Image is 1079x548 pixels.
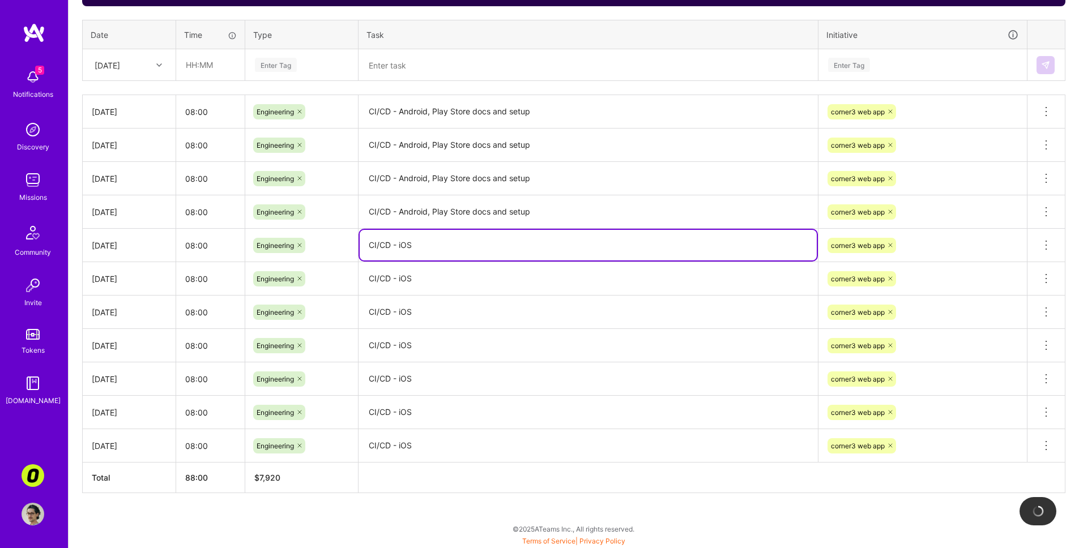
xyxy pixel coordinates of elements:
[257,275,294,283] span: Engineering
[828,56,870,74] div: Enter Tag
[257,208,294,216] span: Engineering
[177,50,244,80] input: HH:MM
[257,141,294,149] span: Engineering
[83,463,176,493] th: Total
[22,372,44,395] img: guide book
[176,264,245,294] input: HH:MM
[92,206,167,218] div: [DATE]
[360,430,817,461] textarea: CI/CD - iOS
[24,297,42,309] div: Invite
[92,440,167,452] div: [DATE]
[245,20,359,49] th: Type
[17,141,49,153] div: Discovery
[360,363,817,395] textarea: CI/CD - iOS
[831,208,885,216] span: corner3 web app
[831,141,885,149] span: corner3 web app
[831,408,885,417] span: corner3 web app
[13,88,53,100] div: Notifications
[15,246,51,258] div: Community
[19,219,46,246] img: Community
[176,230,245,260] input: HH:MM
[831,174,885,183] span: corner3 web app
[19,464,47,487] a: Corner3: Building an AI User Researcher
[360,130,817,161] textarea: CI/CD - Android, Play Store docs and setup
[360,96,817,128] textarea: CI/CD - Android, Play Store docs and setup
[257,408,294,417] span: Engineering
[831,341,885,350] span: corner3 web app
[19,191,47,203] div: Missions
[176,197,245,227] input: HH:MM
[176,397,245,427] input: HH:MM
[257,341,294,350] span: Engineering
[95,59,120,71] div: [DATE]
[176,130,245,160] input: HH:MM
[522,537,625,545] span: |
[92,406,167,418] div: [DATE]
[92,139,167,151] div: [DATE]
[176,164,245,194] input: HH:MM
[831,241,885,250] span: corner3 web app
[359,20,818,49] th: Task
[1030,504,1045,519] img: loading
[22,503,44,525] img: User Avatar
[257,174,294,183] span: Engineering
[156,62,162,68] i: icon Chevron
[22,169,44,191] img: teamwork
[257,241,294,250] span: Engineering
[360,263,817,294] textarea: CI/CD - iOS
[176,331,245,361] input: HH:MM
[176,97,245,127] input: HH:MM
[68,515,1079,543] div: © 2025 ATeams Inc., All rights reserved.
[22,118,44,141] img: discovery
[831,308,885,316] span: corner3 web app
[255,56,297,74] div: Enter Tag
[92,106,167,118] div: [DATE]
[1041,61,1050,70] img: Submit
[176,431,245,461] input: HH:MM
[92,340,167,352] div: [DATE]
[92,306,167,318] div: [DATE]
[522,537,575,545] a: Terms of Service
[360,230,817,260] textarea: CI/CD - iOS
[360,297,817,328] textarea: CI/CD - iOS
[22,66,44,88] img: bell
[22,274,44,297] img: Invite
[257,375,294,383] span: Engineering
[92,273,167,285] div: [DATE]
[176,297,245,327] input: HH:MM
[257,308,294,316] span: Engineering
[257,108,294,116] span: Engineering
[22,464,44,487] img: Corner3: Building an AI User Researcher
[83,20,176,49] th: Date
[257,442,294,450] span: Engineering
[92,373,167,385] div: [DATE]
[360,163,817,195] textarea: CI/CD - Android, Play Store docs and setup
[26,329,40,340] img: tokens
[22,344,45,356] div: Tokens
[831,442,885,450] span: corner3 web app
[579,537,625,545] a: Privacy Policy
[826,28,1019,41] div: Initiative
[360,196,817,228] textarea: CI/CD - Android, Play Store docs and setup
[19,503,47,525] a: User Avatar
[6,395,61,406] div: [DOMAIN_NAME]
[184,29,237,41] div: Time
[176,364,245,394] input: HH:MM
[831,275,885,283] span: corner3 web app
[831,108,885,116] span: corner3 web app
[92,173,167,185] div: [DATE]
[35,66,44,75] span: 5
[360,330,817,361] textarea: CI/CD - iOS
[831,375,885,383] span: corner3 web app
[176,463,245,493] th: 88:00
[254,473,280,482] span: $ 7,920
[23,23,45,43] img: logo
[360,397,817,428] textarea: CI/CD - iOS
[92,239,167,251] div: [DATE]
